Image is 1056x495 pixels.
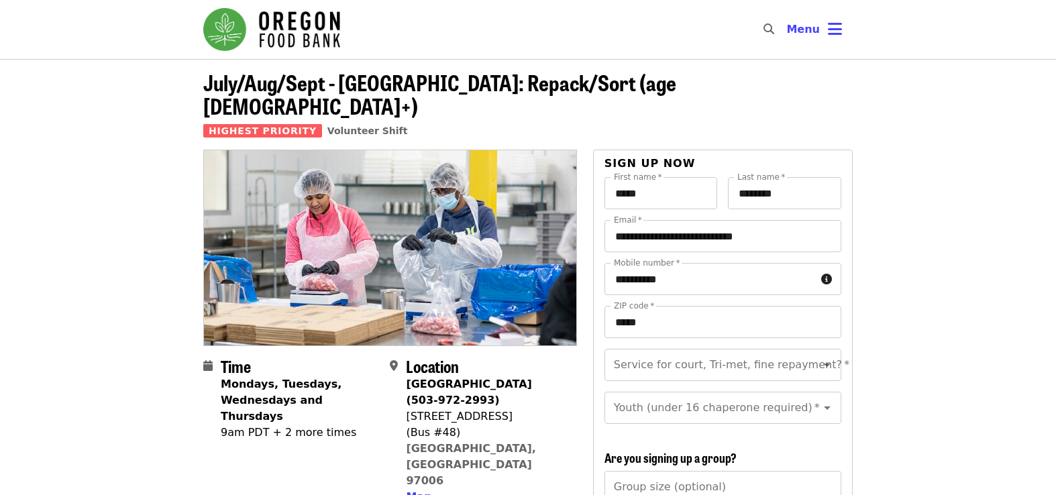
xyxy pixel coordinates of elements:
[776,13,853,46] button: Toggle account menu
[203,360,213,372] i: calendar icon
[614,216,642,224] label: Email
[604,449,737,466] span: Are you signing up a group?
[406,378,531,406] strong: [GEOGRAPHIC_DATA] (503-972-2993)
[614,302,654,310] label: ZIP code
[604,177,718,209] input: First name
[614,259,680,267] label: Mobile number
[406,425,566,441] div: (Bus #48)
[327,125,408,136] a: Volunteer Shift
[390,360,398,372] i: map-marker-alt icon
[728,177,841,209] input: Last name
[604,157,696,170] span: Sign up now
[818,398,837,417] button: Open
[828,19,842,39] i: bars icon
[406,354,459,378] span: Location
[604,306,841,338] input: ZIP code
[221,378,341,423] strong: Mondays, Tuesdays, Wednesdays and Thursdays
[406,442,536,487] a: [GEOGRAPHIC_DATA], [GEOGRAPHIC_DATA] 97006
[203,66,676,121] span: July/Aug/Sept - [GEOGRAPHIC_DATA]: Repack/Sort (age [DEMOGRAPHIC_DATA]+)
[782,13,793,46] input: Search
[204,150,576,345] img: July/Aug/Sept - Beaverton: Repack/Sort (age 10+) organized by Oregon Food Bank
[203,8,340,51] img: Oregon Food Bank - Home
[786,23,820,36] span: Menu
[203,124,322,137] span: Highest Priority
[737,173,785,181] label: Last name
[221,425,379,441] div: 9am PDT + 2 more times
[821,273,832,286] i: circle-info icon
[614,173,662,181] label: First name
[406,408,566,425] div: [STREET_ADDRESS]
[763,23,774,36] i: search icon
[604,263,816,295] input: Mobile number
[221,354,251,378] span: Time
[818,355,837,374] button: Open
[604,220,841,252] input: Email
